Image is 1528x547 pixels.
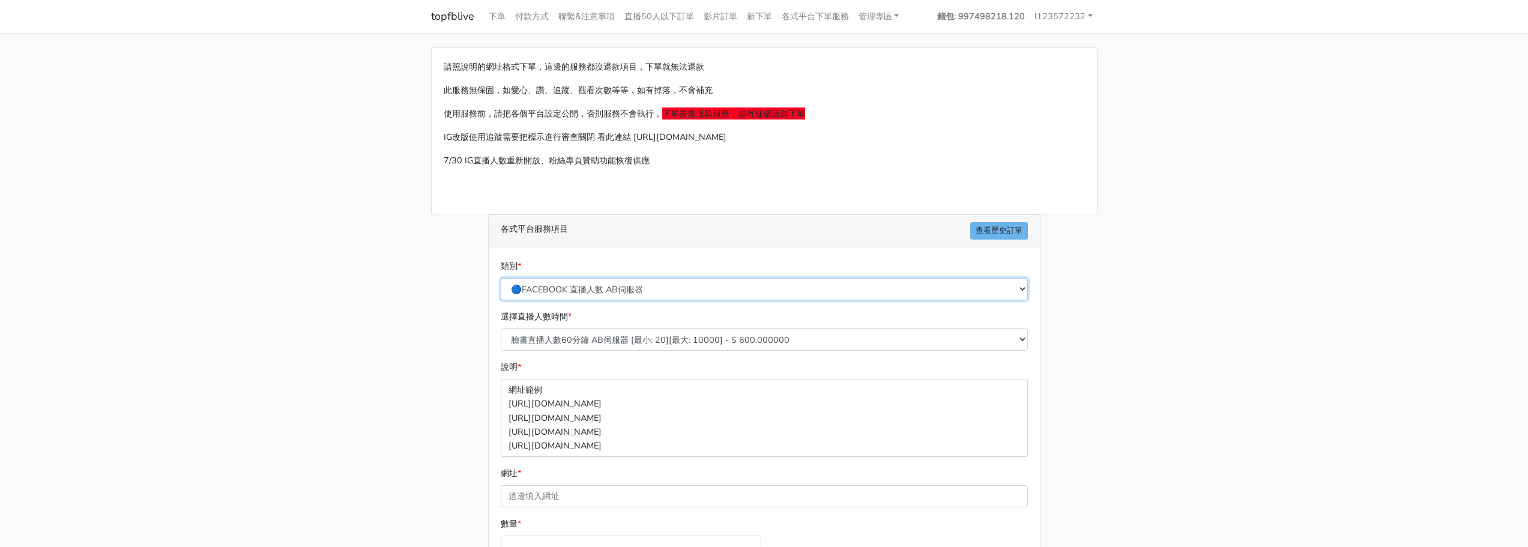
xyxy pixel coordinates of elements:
input: 這邊填入網址 [501,485,1028,507]
label: 選擇直播人數時間 [501,310,572,324]
label: 類別 [501,259,521,273]
p: IG改版使用追蹤需要把標示進行審查關閉 看此連結 [URL][DOMAIN_NAME] [444,130,1085,144]
div: 各式平台服務項目 [489,215,1040,247]
a: 新下單 [742,5,777,28]
a: topfblive [431,5,474,28]
span: 下單後無退款服務，如有疑慮請勿下單 [662,107,805,119]
a: 聯繫&注意事項 [554,5,620,28]
a: 錢包: 997498218.120 [932,5,1030,28]
a: l123572232 [1030,5,1098,28]
a: 直播50人以下訂單 [620,5,699,28]
a: 查看歷史訂單 [970,222,1028,240]
strong: 錢包: 997498218.120 [937,10,1025,22]
label: 說明 [501,360,521,374]
label: 數量 [501,517,521,531]
p: 請照說明的網址格式下單，這邊的服務都沒退款項目，下單就無法退款 [444,60,1085,74]
label: 網址 [501,467,521,480]
p: 7/30 IG直播人數重新開放、粉絲專頁贊助功能恢復供應 [444,154,1085,168]
a: 下單 [484,5,510,28]
a: 付款方式 [510,5,554,28]
a: 影片訂單 [699,5,742,28]
p: 網址範例 [URL][DOMAIN_NAME] [URL][DOMAIN_NAME] [URL][DOMAIN_NAME] [URL][DOMAIN_NAME] [501,379,1028,456]
a: 各式平台下單服務 [777,5,854,28]
a: 管理專區 [854,5,904,28]
p: 使用服務前，請把各個平台設定公開，否則服務不會執行， [444,107,1085,121]
p: 此服務無保固，如愛心、讚、追蹤、觀看次數等等，如有掉落，不會補充 [444,83,1085,97]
